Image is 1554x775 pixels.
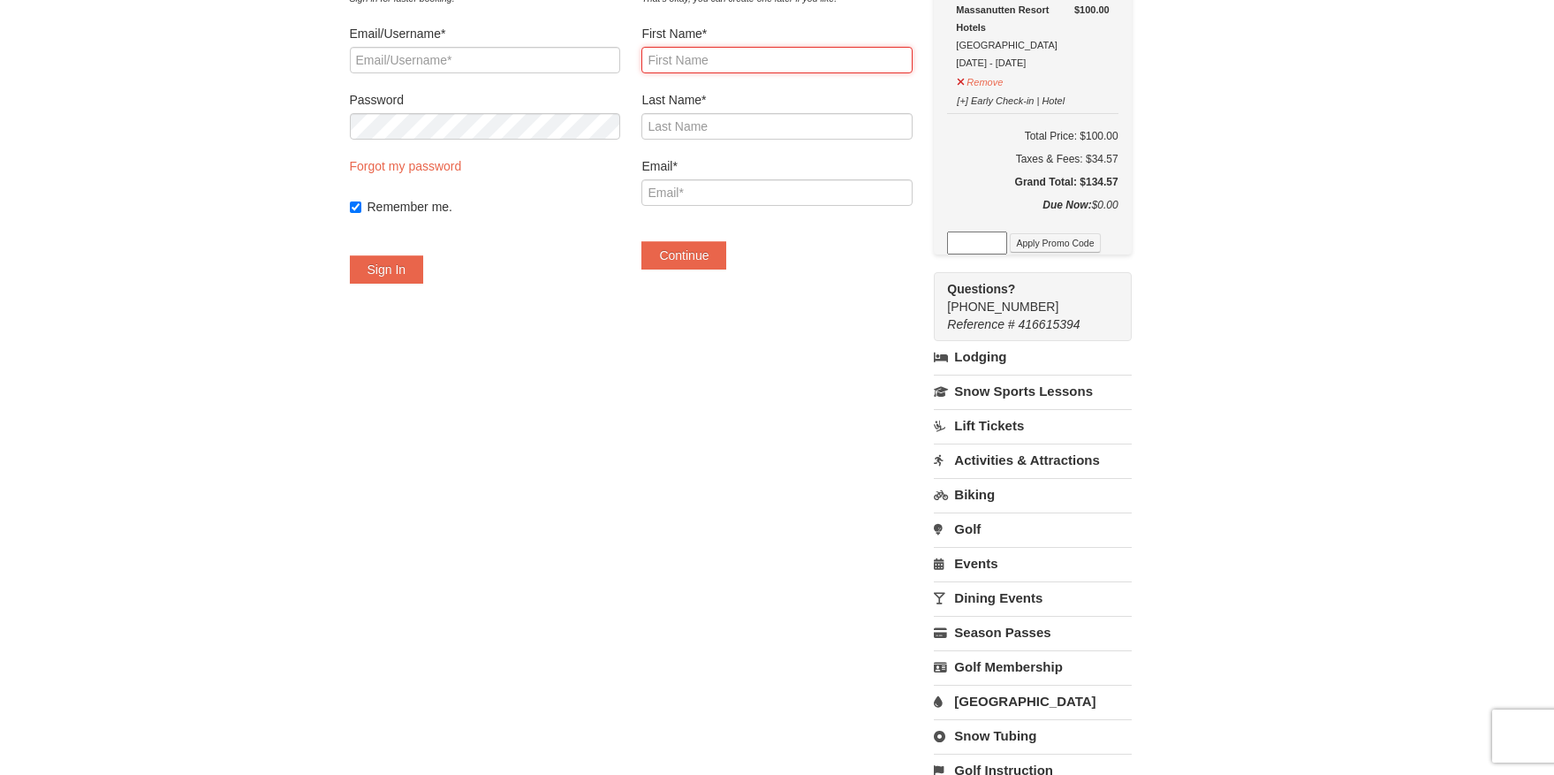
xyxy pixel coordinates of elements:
[934,616,1131,649] a: Season Passes
[1074,1,1110,19] strong: $100.00
[368,198,620,216] label: Remember me.
[956,1,1109,72] div: [GEOGRAPHIC_DATA] [DATE] - [DATE]
[934,409,1131,442] a: Lift Tickets
[1019,317,1080,331] span: 416615394
[350,159,462,173] a: Forgot my password
[934,685,1131,718] a: [GEOGRAPHIC_DATA]
[947,150,1118,168] div: Taxes & Fees: $34.57
[934,547,1131,580] a: Events
[934,650,1131,683] a: Golf Membership
[350,91,620,109] label: Password
[350,255,424,284] button: Sign In
[350,47,620,73] input: Email/Username*
[947,280,1099,314] span: [PHONE_NUMBER]
[947,282,1015,296] strong: Questions?
[934,719,1131,752] a: Snow Tubing
[947,317,1014,331] span: Reference #
[641,179,912,206] input: Email*
[641,25,912,42] label: First Name*
[934,478,1131,511] a: Biking
[947,173,1118,191] h5: Grand Total: $134.57
[641,241,726,270] button: Continue
[956,69,1004,91] button: Remove
[641,113,912,140] input: Last Name
[641,47,912,73] input: First Name
[956,4,1049,33] strong: Massanutten Resort Hotels
[934,375,1131,407] a: Snow Sports Lessons
[934,513,1131,545] a: Golf
[956,87,1065,110] button: [+] Early Check-in | Hotel
[947,127,1118,145] h6: Total Price: $100.00
[934,444,1131,476] a: Activities & Attractions
[934,341,1131,373] a: Lodging
[641,157,912,175] label: Email*
[1010,233,1100,253] button: Apply Promo Code
[947,196,1118,232] div: $0.00
[934,581,1131,614] a: Dining Events
[350,25,620,42] label: Email/Username*
[641,91,912,109] label: Last Name*
[1042,199,1091,211] strong: Due Now:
